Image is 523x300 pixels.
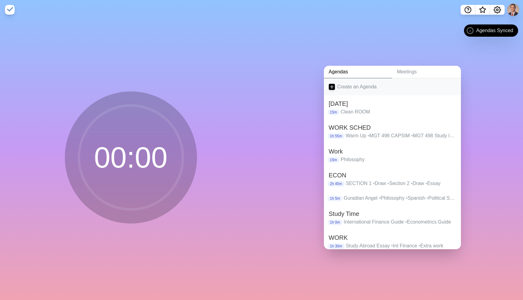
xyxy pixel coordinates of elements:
[373,181,375,186] span: •
[329,123,456,132] h2: WORK SCHED
[346,132,456,139] p: Warm Up MGT 498 CAPSIM MGT 498 Study INFO Financial BUDGET International Econ Research
[329,233,456,242] h2: WORK
[344,218,456,226] p: International Finance Guide Econometrics Guide
[475,5,490,15] button: What’s new
[324,66,392,78] a: Agendas
[329,171,456,180] h2: ECON
[391,243,393,248] span: •
[328,109,339,115] p: 15m
[328,243,345,249] p: 1h 30m
[476,27,513,34] span: Agendas Synced
[411,133,413,138] span: •
[328,181,345,187] p: 2h 45m
[341,156,456,163] p: Philosophy
[405,219,407,224] span: •
[490,5,505,15] button: Settings
[328,133,345,139] p: 1h 55m
[425,181,427,186] span: •
[344,194,456,202] p: Guradian Angel Philosophy Spanish Political Strucutre
[346,242,456,250] p: Study Abroad Essay Int Finance Extra work
[329,209,456,218] h2: Study Time
[418,243,420,248] span: •
[328,157,339,163] p: 15m
[379,195,381,201] span: •
[461,5,475,15] button: Help
[329,147,456,156] h2: Work
[411,181,413,186] span: •
[324,78,461,95] a: Create an Agenda
[388,181,389,186] span: •
[328,196,343,201] p: 1h 5m
[329,99,456,108] h2: [DATE]
[406,195,408,201] span: •
[328,220,343,225] p: 1h 0m
[392,66,461,78] a: Meetings
[346,180,456,187] p: SECTION 1 Draw Section 2 Draw Essay
[368,133,369,138] span: •
[341,108,456,116] p: Clean ROOM
[5,5,15,15] img: timeblocks logo
[427,195,428,201] span: •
